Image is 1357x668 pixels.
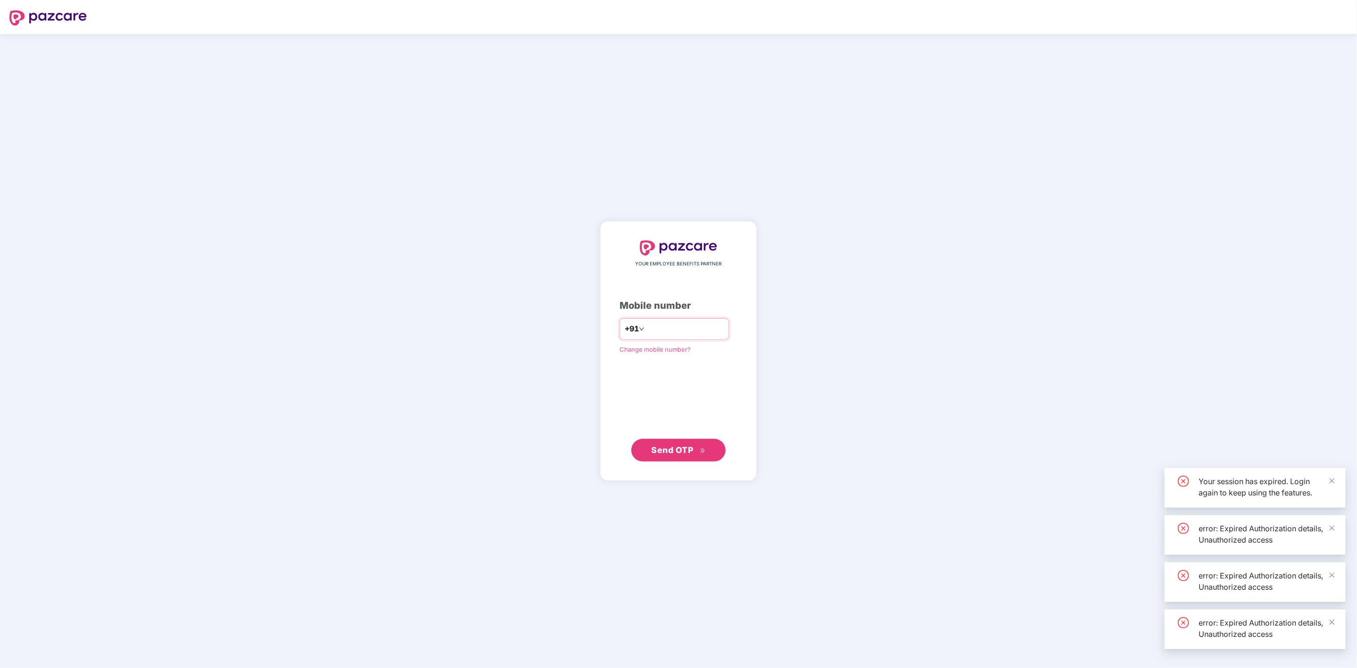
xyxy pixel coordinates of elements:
[1178,476,1189,487] span: close-circle
[631,439,726,462] button: Send OTPdouble-right
[636,260,722,268] span: YOUR EMPLOYEE BENEFITS PARTNER
[639,326,645,332] span: down
[1199,570,1334,593] div: error: Expired Authorization details, Unauthorized access
[700,448,706,454] span: double-right
[9,10,87,25] img: logo
[1178,523,1189,534] span: close-circle
[1329,478,1335,484] span: close
[625,323,639,335] span: +91
[1329,619,1335,626] span: close
[620,346,691,353] a: Change mobile number?
[1199,617,1334,640] div: error: Expired Authorization details, Unauthorized access
[1199,523,1334,545] div: error: Expired Authorization details, Unauthorized access
[620,298,737,313] div: Mobile number
[1178,617,1189,628] span: close-circle
[1178,570,1189,581] span: close-circle
[640,240,717,256] img: logo
[1329,572,1335,578] span: close
[652,445,694,455] span: Send OTP
[1329,525,1335,531] span: close
[1199,476,1334,498] div: Your session has expired. Login again to keep using the features.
